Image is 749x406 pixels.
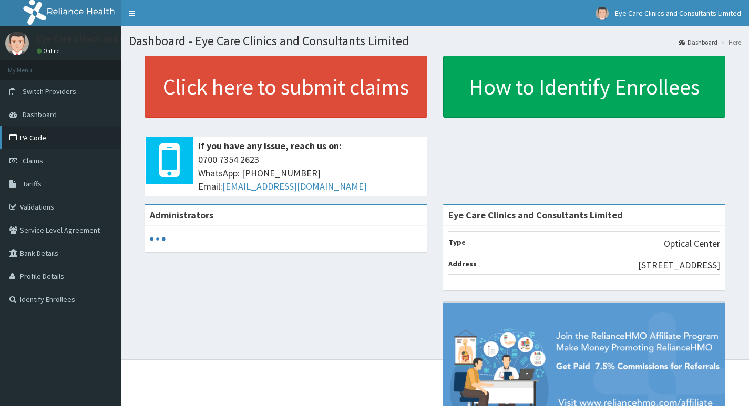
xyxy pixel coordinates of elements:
strong: Eye Care Clinics and Consultants Limited [448,209,623,221]
b: Type [448,237,466,247]
a: How to Identify Enrollees [443,56,726,118]
span: Switch Providers [23,87,76,96]
svg: audio-loading [150,231,166,247]
p: Optical Center [664,237,720,251]
a: [EMAIL_ADDRESS][DOMAIN_NAME] [222,180,367,192]
li: Here [719,38,741,47]
span: Tariffs [23,179,42,189]
h1: Dashboard - Eye Care Clinics and Consultants Limited [129,34,741,48]
span: Dashboard [23,110,57,119]
span: Claims [23,156,43,165]
img: User Image [5,32,29,55]
a: Click here to submit claims [145,56,427,118]
span: 0700 7354 2623 WhatsApp: [PHONE_NUMBER] Email: [198,153,422,193]
p: Eye Care Clinics and Consultants Limited [37,34,203,44]
b: Administrators [150,209,213,221]
a: Online [37,47,62,55]
a: Dashboard [679,38,717,47]
b: If you have any issue, reach us on: [198,140,342,152]
span: Eye Care Clinics and Consultants Limited [615,8,741,18]
p: [STREET_ADDRESS] [638,258,720,272]
img: User Image [596,7,609,20]
b: Address [448,259,477,268]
